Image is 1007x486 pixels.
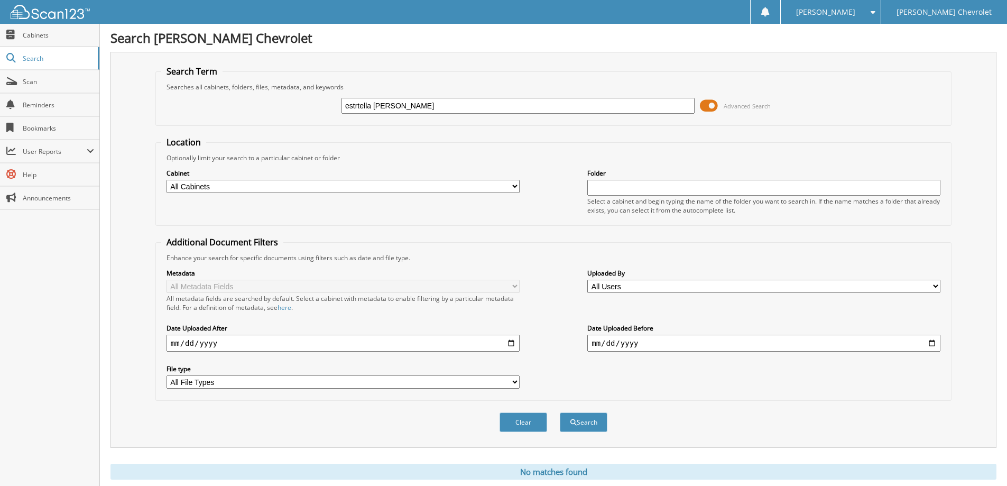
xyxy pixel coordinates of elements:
[724,102,771,110] span: Advanced Search
[587,269,940,278] label: Uploaded By
[167,324,520,333] label: Date Uploaded After
[167,169,520,178] label: Cabinet
[23,124,94,133] span: Bookmarks
[11,5,90,19] img: scan123-logo-white.svg
[161,253,946,262] div: Enhance your search for specific documents using filters such as date and file type.
[110,464,996,480] div: No matches found
[167,364,520,373] label: File type
[587,197,940,215] div: Select a cabinet and begin typing the name of the folder you want to search in. If the name match...
[796,9,855,15] span: [PERSON_NAME]
[23,100,94,109] span: Reminders
[278,303,291,312] a: here
[161,236,283,248] legend: Additional Document Filters
[23,54,93,63] span: Search
[23,170,94,179] span: Help
[587,335,940,352] input: end
[161,136,206,148] legend: Location
[23,147,87,156] span: User Reports
[500,412,547,432] button: Clear
[587,169,940,178] label: Folder
[560,412,607,432] button: Search
[23,194,94,203] span: Announcements
[23,31,94,40] span: Cabinets
[161,66,223,77] legend: Search Term
[110,29,996,47] h1: Search [PERSON_NAME] Chevrolet
[161,82,946,91] div: Searches all cabinets, folders, files, metadata, and keywords
[587,324,940,333] label: Date Uploaded Before
[23,77,94,86] span: Scan
[897,9,992,15] span: [PERSON_NAME] Chevrolet
[161,153,946,162] div: Optionally limit your search to a particular cabinet or folder
[167,294,520,312] div: All metadata fields are searched by default. Select a cabinet with metadata to enable filtering b...
[167,335,520,352] input: start
[167,269,520,278] label: Metadata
